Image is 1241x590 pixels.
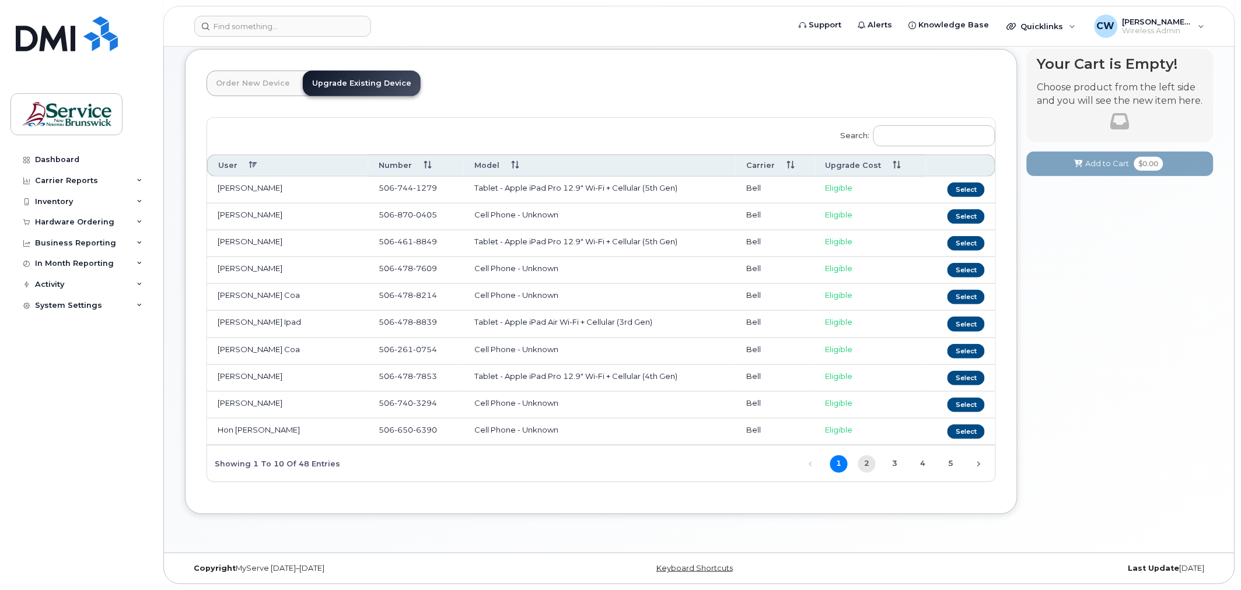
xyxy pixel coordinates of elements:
button: Select [948,236,985,251]
div: Quicklinks [999,15,1084,38]
strong: Last Update [1128,564,1180,573]
div: Christenson, Wanda (LEG) [1086,15,1213,38]
span: [PERSON_NAME] (LEG) [1123,17,1193,26]
span: 261 [394,345,413,354]
a: 3 [886,455,904,473]
button: Select [948,371,985,385]
span: 506 [379,425,437,434]
span: 7853 [413,371,437,381]
td: Bell [736,311,815,338]
th: Number: activate to sort column ascending [368,154,464,176]
span: Wireless Admin [1123,26,1193,36]
span: 506 [379,371,437,381]
td: Cell Phone - Unknown [464,203,736,230]
span: Eligible [826,264,853,273]
th: Upgrade Cost: activate to sort column ascending [815,154,926,176]
td: Bell [736,203,815,230]
span: 506 [379,183,437,192]
button: Select [948,317,985,331]
span: 506 [379,290,437,300]
span: 506 [379,210,437,219]
td: Bell [736,392,815,419]
span: Eligible [826,183,853,192]
th: Carrier: activate to sort column ascending [736,154,815,176]
a: Next [970,455,988,473]
p: Choose product from the left side and you will see the new item here. [1037,81,1203,108]
button: Select [948,398,985,412]
td: [PERSON_NAME] Coa [207,338,368,365]
a: Previous [802,455,820,473]
span: 478 [394,290,413,300]
span: Support [809,19,842,31]
span: CW [1097,19,1115,33]
span: 8849 [413,237,437,246]
td: [PERSON_NAME] [207,392,368,419]
input: Find something... [194,16,371,37]
a: 1 [830,455,848,473]
td: [PERSON_NAME] [207,203,368,230]
a: Upgrade Existing Device [303,71,421,96]
input: Search: [873,125,995,146]
a: Knowledge Base [901,13,998,37]
th: User: activate to sort column descending [207,154,368,176]
span: Eligible [826,210,853,219]
span: Add to Cart [1086,158,1130,169]
span: Alerts [868,19,893,31]
td: Bell [736,284,815,311]
button: Add to Cart $0.00 [1027,152,1214,175]
span: Quicklinks [1021,22,1064,31]
span: Knowledge Base [919,19,990,31]
span: 506 [379,264,437,273]
span: 461 [394,237,413,246]
div: [DATE] [871,564,1214,573]
td: [PERSON_NAME] [207,177,368,203]
td: Cell Phone - Unknown [464,338,736,365]
span: 650 [394,425,413,434]
span: 506 [379,345,437,354]
span: 1279 [413,183,437,192]
span: 870 [394,210,413,219]
a: Alerts [850,13,901,37]
span: 506 [379,237,437,246]
span: 744 [394,183,413,192]
span: 8214 [413,290,437,300]
span: Eligible [826,237,853,246]
th: Model: activate to sort column ascending [464,154,736,176]
td: Bell [736,257,815,284]
span: 478 [394,317,413,326]
span: 8839 [413,317,437,326]
span: 7609 [413,264,437,273]
td: Tablet - Apple iPad Pro 12.9" Wi-Fi + Cellular (5th Gen) [464,230,736,257]
span: Eligible [826,290,853,300]
td: [PERSON_NAME] [207,230,368,257]
td: Cell Phone - Unknown [464,284,736,311]
td: Tablet - Apple iPad Pro 12.9" Wi-Fi + Cellular (5th Gen) [464,177,736,203]
span: Eligible [826,425,853,434]
td: [PERSON_NAME] [207,365,368,392]
button: Select [948,209,985,224]
button: Select [948,344,985,359]
td: Bell [736,230,815,257]
label: Search: [833,118,995,150]
span: Eligible [826,398,853,408]
td: [PERSON_NAME] Coa [207,284,368,311]
span: 478 [394,264,413,273]
button: Select [948,290,985,304]
span: 740 [394,398,413,408]
span: 0405 [413,210,437,219]
td: Bell [736,419,815,445]
h4: Your Cart is Empty! [1037,56,1203,72]
span: $0.00 [1134,157,1163,171]
span: 506 [379,398,437,408]
button: Select [948,424,985,439]
a: 2 [858,455,876,473]
div: Showing 1 to 10 of 48 entries [207,453,340,473]
span: 0754 [413,345,437,354]
span: 506 [379,317,437,326]
td: Bell [736,365,815,392]
button: Select [948,182,985,197]
div: MyServe [DATE]–[DATE] [185,564,528,573]
td: [PERSON_NAME] Ipad [207,311,368,338]
span: 478 [394,371,413,381]
a: Keyboard Shortcuts [656,564,733,573]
